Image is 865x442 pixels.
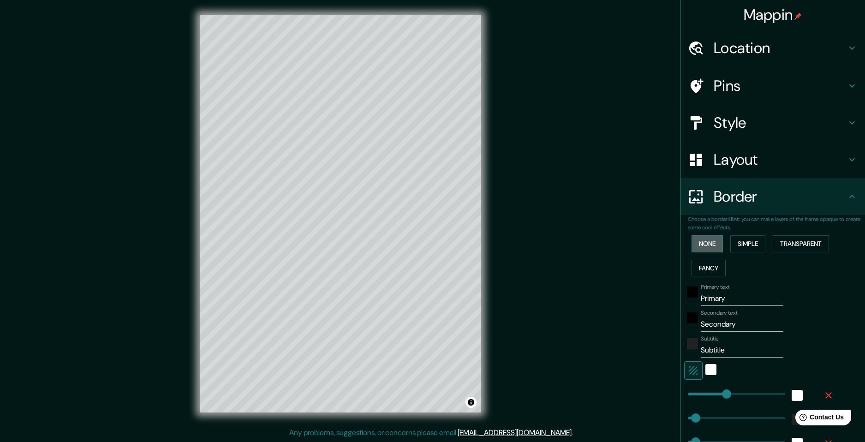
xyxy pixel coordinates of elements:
[705,364,716,375] button: white
[701,283,729,291] label: Primary text
[687,338,698,349] button: color-222222
[714,150,847,169] h4: Layout
[714,187,847,206] h4: Border
[773,235,829,252] button: Transparent
[465,397,477,408] button: Toggle attribution
[794,12,802,20] img: pin-icon.png
[730,235,765,252] button: Simple
[792,390,803,401] button: white
[687,312,698,323] button: black
[728,215,739,223] b: Hint
[680,141,865,178] div: Layout
[688,215,865,232] p: Choose a border. : you can make layers of the frame opaque to create some cool effects.
[574,427,576,438] div: .
[714,77,847,95] h4: Pins
[692,260,726,277] button: Fancy
[701,309,738,317] label: Secondary text
[289,427,573,438] p: Any problems, suggestions, or concerns please email .
[573,427,574,438] div: .
[680,104,865,141] div: Style
[680,178,865,215] div: Border
[680,30,865,66] div: Location
[714,39,847,57] h4: Location
[744,6,802,24] h4: Mappin
[680,67,865,104] div: Pins
[783,406,855,432] iframe: Help widget launcher
[701,335,719,343] label: Subtitle
[714,113,847,132] h4: Style
[687,287,698,298] button: black
[458,428,572,437] a: [EMAIL_ADDRESS][DOMAIN_NAME]
[692,235,723,252] button: None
